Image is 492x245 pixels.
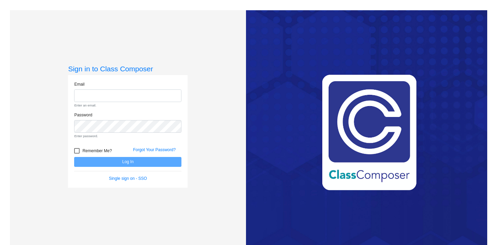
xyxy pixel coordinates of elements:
small: Enter password. [74,134,181,139]
small: Enter an email. [74,103,181,108]
h3: Sign in to Class Composer [68,64,188,73]
button: Log In [74,157,181,167]
label: Email [74,81,84,87]
a: Forgot Your Password? [133,147,176,152]
span: Remember Me? [82,147,112,155]
label: Password [74,112,92,118]
a: Single sign on - SSO [109,176,147,181]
